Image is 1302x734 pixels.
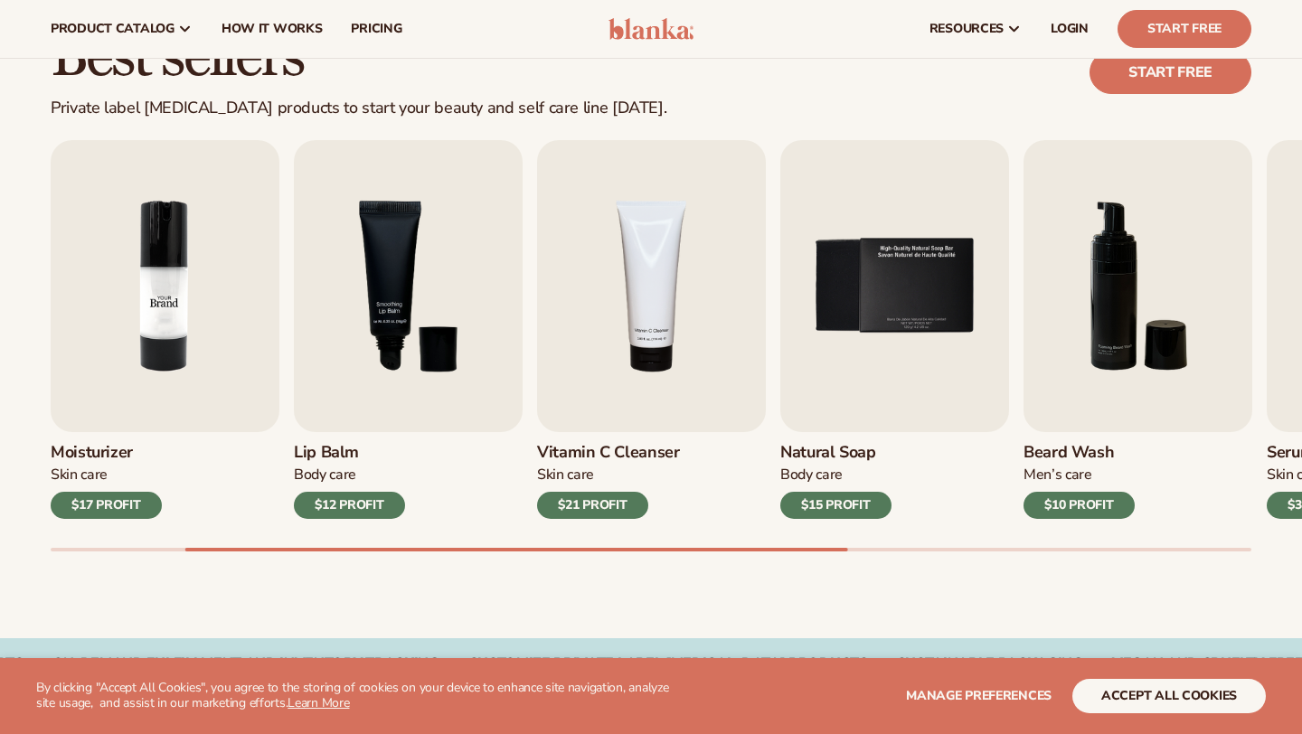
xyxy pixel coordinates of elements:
[1024,140,1252,519] a: 6 / 9
[780,492,892,519] div: $15 PROFIT
[1090,51,1251,94] a: Start free
[36,681,680,711] p: By clicking "Accept All Cookies", you agree to the storing of cookies on your device to enhance s...
[537,140,766,519] a: 4 / 9
[51,27,666,88] h2: Best sellers
[906,679,1052,713] button: Manage preferences
[222,22,323,36] span: How It Works
[52,655,439,673] div: On-Demand Fulfillment and Inventory Tracking
[294,443,405,463] h3: Lip Balm
[288,694,349,711] a: Learn More
[609,18,694,40] img: logo
[1024,492,1135,519] div: $10 PROFIT
[294,466,405,485] div: Body Care
[906,687,1052,704] span: Manage preferences
[51,99,666,118] div: Private label [MEDICAL_DATA] products to start your beauty and self care line [DATE].
[537,443,680,463] h3: Vitamin C Cleanser
[1072,679,1266,713] button: accept all cookies
[51,140,279,519] a: 2 / 9
[780,140,1009,519] a: 5 / 9
[780,443,892,463] h3: Natural Soap
[51,466,162,485] div: Skin Care
[51,22,175,36] span: product catalog
[1051,22,1089,36] span: LOGIN
[351,22,401,36] span: pricing
[468,655,868,673] div: CUSTOMIZE PRIVATE LABEL [MEDICAL_DATA] PRODUCTS
[537,492,648,519] div: $21 PROFIT
[294,492,405,519] div: $12 PROFIT
[51,492,162,519] div: $17 PROFIT
[1024,443,1135,463] h3: Beard Wash
[51,443,162,463] h3: Moisturizer
[1024,466,1135,485] div: Men’s Care
[897,655,1083,673] div: SUSTAINABLE PACKAGING
[1118,10,1251,48] a: Start Free
[51,140,279,432] img: Shopify Image 3
[294,140,523,519] a: 3 / 9
[929,22,1004,36] span: resources
[780,466,892,485] div: Body Care
[537,466,680,485] div: Skin Care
